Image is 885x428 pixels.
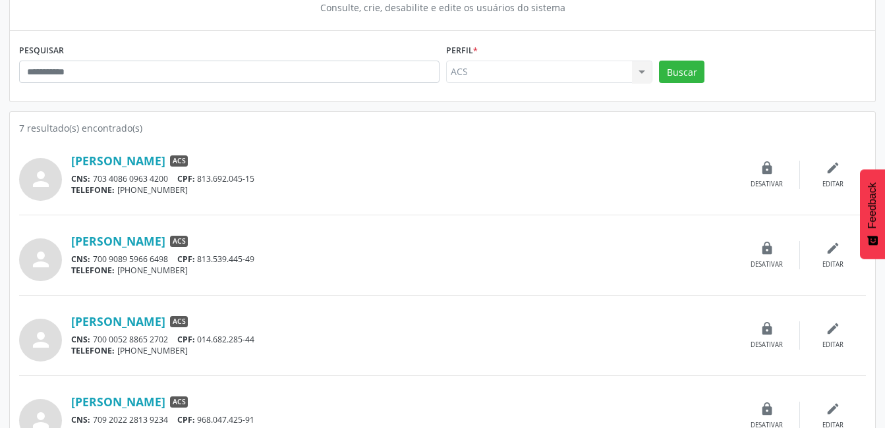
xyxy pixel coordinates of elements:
[71,334,90,345] span: CNS:
[170,316,188,328] span: ACS
[71,265,115,276] span: TELEFONE:
[826,402,840,416] i: edit
[71,265,734,276] div: [PHONE_NUMBER]
[19,121,866,135] div: 7 resultado(s) encontrado(s)
[71,414,734,425] div: 709 2022 2813 9234 968.047.425-91
[71,184,734,196] div: [PHONE_NUMBER]
[446,40,478,61] label: Perfil
[170,155,188,167] span: ACS
[822,180,843,189] div: Editar
[760,161,774,175] i: lock
[751,180,783,189] div: Desativar
[177,414,195,425] span: CPF:
[29,167,53,191] i: person
[867,182,878,228] span: Feedback
[71,345,734,356] div: [PHONE_NUMBER]
[659,61,704,83] button: Buscar
[29,248,53,271] i: person
[71,254,734,265] div: 700 9089 5966 6498 813.539.445-49
[71,173,90,184] span: CNS:
[760,321,774,336] i: lock
[177,334,195,345] span: CPF:
[826,321,840,336] i: edit
[71,153,165,168] a: [PERSON_NAME]
[860,169,885,259] button: Feedback - Mostrar pesquisa
[822,340,843,350] div: Editar
[71,254,90,265] span: CNS:
[28,1,857,14] div: Consulte, crie, desabilite e edite os usuários do sistema
[29,328,53,352] i: person
[71,345,115,356] span: TELEFONE:
[71,173,734,184] div: 703 4086 0963 4200 813.692.045-15
[822,260,843,269] div: Editar
[826,241,840,255] i: edit
[177,254,195,265] span: CPF:
[19,40,64,61] label: PESQUISAR
[751,260,783,269] div: Desativar
[71,414,90,425] span: CNS:
[170,236,188,248] span: ACS
[71,394,165,409] a: [PERSON_NAME]
[760,241,774,255] i: lock
[826,161,840,175] i: edit
[170,396,188,408] span: ACS
[751,340,783,350] div: Desativar
[71,184,115,196] span: TELEFONE:
[177,173,195,184] span: CPF:
[71,234,165,248] a: [PERSON_NAME]
[760,402,774,416] i: lock
[71,314,165,329] a: [PERSON_NAME]
[71,334,734,345] div: 700 0052 8865 2702 014.682.285-44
